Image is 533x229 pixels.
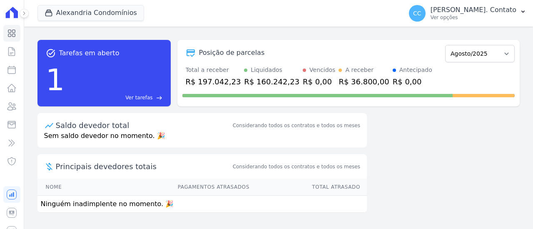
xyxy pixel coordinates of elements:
span: task_alt [46,48,56,58]
p: Ver opções [431,14,516,21]
div: 1 [46,58,65,101]
span: Considerando todos os contratos e todos os meses [233,163,360,170]
button: Alexandria Condomínios [37,5,144,21]
th: Total Atrasado [250,179,367,196]
div: Saldo devedor total [56,120,231,131]
span: east [156,95,162,101]
div: R$ 197.042,23 [186,76,241,87]
p: Sem saldo devedor no momento. 🎉 [37,131,367,148]
div: Vencidos [309,66,335,74]
div: R$ 0,00 [303,76,335,87]
div: Total a receber [186,66,241,74]
a: Ver tarefas east [68,94,162,101]
th: Nome [37,179,96,196]
td: Ninguém inadimplente no momento. 🎉 [37,196,367,213]
div: Antecipado [399,66,432,74]
span: Tarefas em aberto [59,48,120,58]
div: Posição de parcelas [199,48,265,58]
span: CC [413,10,421,16]
div: A receber [345,66,374,74]
span: Ver tarefas [125,94,152,101]
div: R$ 160.242,23 [244,76,299,87]
th: Pagamentos Atrasados [96,179,250,196]
button: CC [PERSON_NAME]. Contato Ver opções [402,2,533,25]
div: Considerando todos os contratos e todos os meses [233,122,360,129]
div: R$ 36.800,00 [339,76,389,87]
div: R$ 0,00 [393,76,432,87]
span: Principais devedores totais [56,161,231,172]
div: Liquidados [251,66,282,74]
p: [PERSON_NAME]. Contato [431,6,516,14]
